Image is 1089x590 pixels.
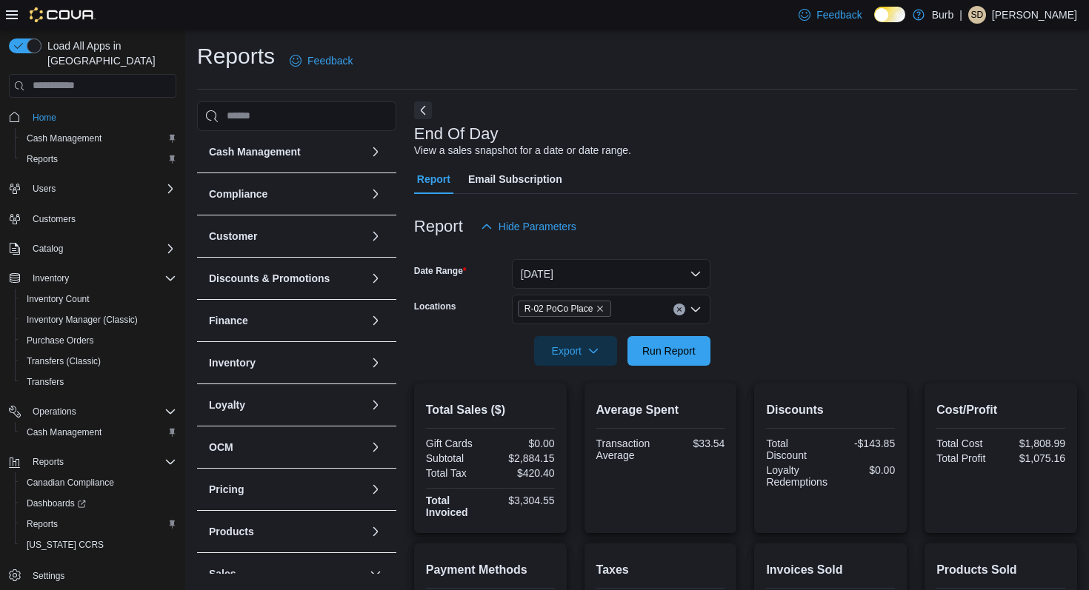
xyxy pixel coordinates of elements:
strong: Total Invoiced [426,495,468,518]
button: Hide Parameters [475,212,582,241]
a: Home [27,109,62,127]
h3: Customer [209,229,257,244]
button: Clear input [673,304,685,315]
button: Transfers (Classic) [15,351,182,372]
span: Home [33,112,56,124]
div: Subtotal [426,452,487,464]
button: Transfers [15,372,182,392]
div: View a sales snapshot for a date or date range. [414,143,631,158]
button: Customer [367,227,384,245]
h2: Discounts [766,401,895,419]
button: Inventory [209,355,364,370]
span: Catalog [27,240,176,258]
button: Canadian Compliance [15,472,182,493]
button: Loyalty [209,398,364,412]
button: OCM [367,438,384,456]
button: Open list of options [690,304,702,315]
a: Settings [27,567,70,585]
span: Transfers (Classic) [27,355,101,367]
a: [US_STATE] CCRS [21,536,110,554]
div: $2,884.15 [493,452,555,464]
button: Catalog [3,238,182,259]
span: Canadian Compliance [21,474,176,492]
span: Transfers [21,373,176,391]
h3: Loyalty [209,398,245,412]
button: Remove R-02 PoCo Place from selection in this group [596,304,605,313]
p: [PERSON_NAME] [992,6,1077,24]
span: Reports [27,518,58,530]
input: Dark Mode [874,7,905,22]
a: Canadian Compliance [21,474,120,492]
div: $0.00 [493,438,555,449]
span: Export [543,336,608,366]
span: Inventory Count [27,293,90,305]
span: Dashboards [21,495,176,512]
button: OCM [209,440,364,455]
span: Reports [27,453,176,471]
a: Feedback [284,46,359,76]
h3: Products [209,524,254,539]
span: Dark Mode [874,22,875,23]
span: Hide Parameters [499,219,576,234]
span: Canadian Compliance [27,477,114,489]
div: $3,304.55 [493,495,555,506]
button: Sales [209,566,364,581]
span: Home [27,108,176,127]
a: Purchase Orders [21,332,100,349]
a: Inventory Count [21,290,96,308]
h3: Inventory [209,355,256,370]
button: Discounts & Promotions [209,271,364,286]
button: Customer [209,229,364,244]
button: Compliance [367,185,384,203]
span: Purchase Orders [27,335,94,346]
h3: Finance [209,313,248,328]
button: Discounts & Promotions [367,269,384,287]
h2: Invoices Sold [766,561,895,579]
a: Dashboards [21,495,92,512]
span: Inventory [33,272,69,284]
button: Inventory [367,354,384,372]
span: Operations [27,403,176,420]
a: Cash Management [21,130,107,147]
h2: Payment Methods [426,561,555,579]
button: Cash Management [209,144,364,159]
p: | [959,6,962,24]
h3: End Of Day [414,125,499,143]
button: [US_STATE] CCRS [15,534,182,555]
button: Finance [367,312,384,329]
span: Email Subscription [468,164,562,194]
div: $33.54 [663,438,725,449]
button: Run Report [627,336,710,366]
label: Locations [414,301,456,312]
span: Washington CCRS [21,536,176,554]
div: Total Tax [426,467,487,479]
button: Compliance [209,187,364,201]
button: Inventory Manager (Classic) [15,309,182,330]
div: $0.00 [833,464,895,476]
button: Next [414,101,432,119]
span: Transfers [27,376,64,388]
div: Loyalty Redemptions [766,464,827,488]
span: Settings [33,570,64,582]
div: $1,075.16 [1004,452,1065,464]
span: Users [27,180,176,198]
button: Reports [15,514,182,534]
button: Customers [3,208,182,229]
button: Sales [367,565,384,583]
span: Reports [21,150,176,168]
span: Transfers (Classic) [21,352,176,370]
a: Transfers [21,373,70,391]
span: Cash Management [21,130,176,147]
button: Cash Management [367,143,384,161]
span: SD [971,6,984,24]
h2: Average Spent [596,401,725,419]
span: Cash Management [21,423,176,441]
h2: Cost/Profit [936,401,1065,419]
h3: Pricing [209,482,244,497]
a: Reports [21,515,64,533]
span: Settings [27,566,176,584]
span: Catalog [33,243,63,255]
a: Dashboards [15,493,182,514]
button: Operations [3,401,182,422]
div: Shelby Deppiesse [968,6,986,24]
